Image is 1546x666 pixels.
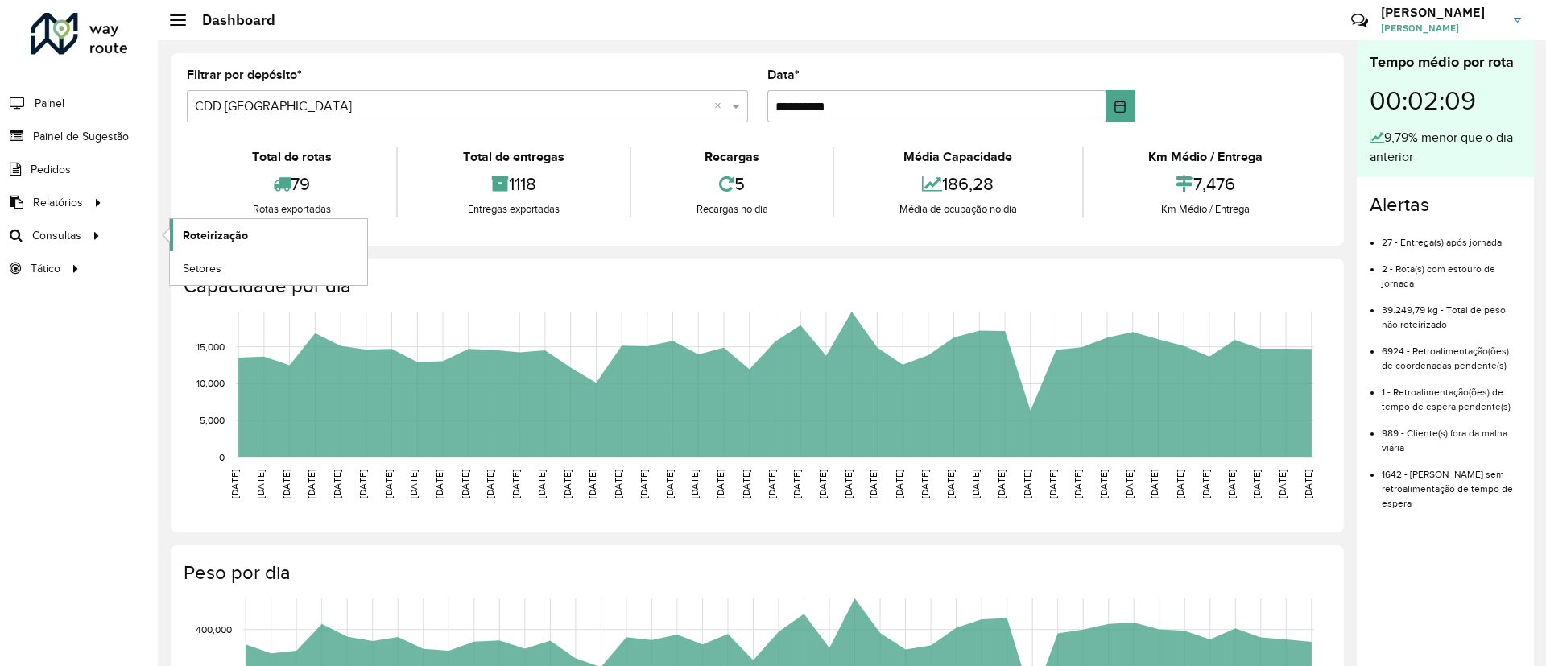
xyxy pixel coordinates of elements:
button: Choose Date [1106,90,1135,122]
text: [DATE] [587,470,597,498]
div: 1118 [402,167,625,201]
text: 400,000 [196,624,232,635]
div: 7,476 [1088,167,1324,201]
text: [DATE] [945,470,956,498]
div: 9,79% menor que o dia anterior [1370,128,1521,167]
text: [DATE] [536,470,547,498]
text: [DATE] [434,470,444,498]
text: [DATE] [894,470,904,498]
li: 39.249,79 kg - Total de peso não roteirizado [1382,291,1521,332]
div: 00:02:09 [1370,73,1521,128]
text: [DATE] [996,470,1007,498]
text: [DATE] [1201,470,1211,498]
text: [DATE] [229,470,240,498]
span: [PERSON_NAME] [1381,21,1502,35]
li: 6924 - Retroalimentação(ões) de coordenadas pendente(s) [1382,332,1521,373]
text: [DATE] [639,470,649,498]
h4: Peso por dia [184,561,1328,585]
div: Média de ocupação no dia [838,201,1077,217]
h2: Dashboard [186,11,275,29]
text: [DATE] [383,470,394,498]
li: 27 - Entrega(s) após jornada [1382,223,1521,250]
div: Km Médio / Entrega [1088,201,1324,217]
span: Relatórios [33,194,83,211]
span: Tático [31,260,60,277]
span: Setores [183,260,221,277]
text: [DATE] [715,470,725,498]
text: [DATE] [689,470,700,498]
text: [DATE] [1098,470,1109,498]
a: Contato Rápido [1342,3,1377,38]
li: 989 - Cliente(s) fora da malha viária [1382,414,1521,455]
text: 5,000 [200,415,225,425]
text: [DATE] [408,470,419,498]
li: 2 - Rota(s) com estouro de jornada [1382,250,1521,291]
div: Rotas exportadas [191,201,392,217]
a: Setores [170,252,367,284]
text: [DATE] [511,470,521,498]
div: Total de rotas [191,147,392,167]
text: [DATE] [817,470,828,498]
h4: Alertas [1370,193,1521,217]
li: 1642 - [PERSON_NAME] sem retroalimentação de tempo de espera [1382,455,1521,511]
text: [DATE] [1251,470,1262,498]
div: 79 [191,167,392,201]
div: Km Médio / Entrega [1088,147,1324,167]
div: Total de entregas [402,147,625,167]
text: [DATE] [767,470,777,498]
text: [DATE] [1277,470,1288,498]
span: Clear all [714,97,728,116]
text: [DATE] [1175,470,1185,498]
text: [DATE] [460,470,470,498]
span: Painel [35,95,64,112]
text: [DATE] [485,470,495,498]
span: Roteirização [183,227,248,244]
text: [DATE] [332,470,342,498]
label: Data [767,65,800,85]
text: [DATE] [358,470,368,498]
span: Pedidos [31,161,71,178]
text: [DATE] [843,470,854,498]
div: 5 [635,167,829,201]
div: 186,28 [838,167,1077,201]
text: [DATE] [562,470,573,498]
h4: Capacidade por dia [184,275,1328,298]
label: Filtrar por depósito [187,65,302,85]
h3: [PERSON_NAME] [1381,5,1502,20]
text: [DATE] [1149,470,1159,498]
div: Média Capacidade [838,147,1077,167]
text: 15,000 [196,341,225,352]
div: Recargas [635,147,829,167]
a: Roteirização [170,219,367,251]
text: [DATE] [281,470,291,498]
text: [DATE] [1073,470,1083,498]
text: [DATE] [613,470,623,498]
text: [DATE] [868,470,878,498]
div: Entregas exportadas [402,201,625,217]
span: Painel de Sugestão [33,128,129,145]
span: Consultas [32,227,81,244]
text: [DATE] [792,470,802,498]
div: Tempo médio por rota [1370,52,1521,73]
text: [DATE] [1303,470,1313,498]
text: [DATE] [1124,470,1135,498]
text: [DATE] [920,470,930,498]
text: [DATE] [970,470,981,498]
text: 0 [219,452,225,462]
text: [DATE] [255,470,266,498]
text: [DATE] [1022,470,1032,498]
li: 1 - Retroalimentação(ões) de tempo de espera pendente(s) [1382,373,1521,414]
div: Recargas no dia [635,201,829,217]
text: [DATE] [306,470,316,498]
text: [DATE] [1048,470,1058,498]
text: [DATE] [741,470,751,498]
text: [DATE] [664,470,675,498]
text: 10,000 [196,379,225,389]
text: [DATE] [1226,470,1237,498]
